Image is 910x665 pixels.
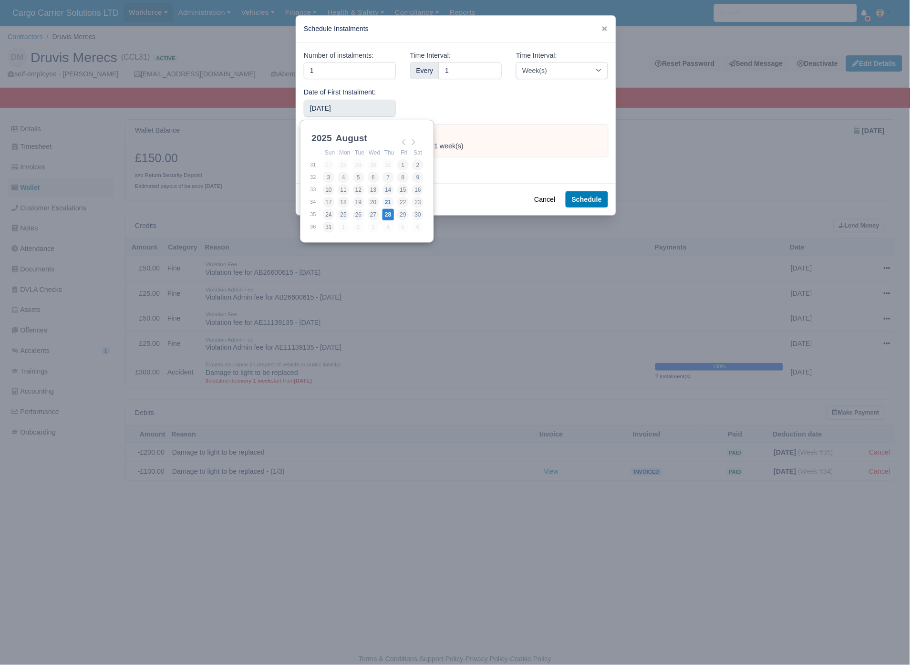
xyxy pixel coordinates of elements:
td: 31 [310,159,322,171]
button: 3 [323,172,334,183]
button: 25 [338,209,349,220]
button: 23 [412,197,424,208]
button: 29 [397,209,409,220]
button: 16 [412,184,424,196]
button: 22 [397,197,409,208]
td: 34 [310,196,322,208]
div: Deduct from the driver every 1 week(s) [328,142,599,151]
button: 27 [368,209,379,220]
abbr: Sunday [325,149,335,156]
button: 9 [412,172,424,183]
button: Cancel [528,191,561,208]
label: Time Interval: [516,50,557,61]
button: 12 [353,184,364,196]
abbr: Monday [339,149,350,156]
button: 8 [397,172,409,183]
button: 31 [323,221,334,233]
button: 17 [323,197,334,208]
iframe: Chat Widget [862,619,910,665]
label: Number of instalments: [304,50,373,61]
button: 19 [353,197,364,208]
div: Every [410,62,440,79]
button: 30 [412,209,424,220]
div: 2025 [310,131,334,145]
button: 4 [338,172,349,183]
h6: Payment Plan [328,132,599,140]
abbr: Thursday [384,149,394,156]
button: 14 [383,184,394,196]
div: August [334,131,369,145]
button: 10 [323,184,334,196]
label: Date of First Instalment: [304,87,376,98]
td: 35 [310,208,322,221]
input: Use the arrow keys to pick a date [304,100,396,117]
button: 7 [383,172,394,183]
button: 15 [397,184,409,196]
abbr: Saturday [414,149,422,156]
button: 24 [323,209,334,220]
button: 13 [368,184,379,196]
button: 6 [368,172,379,183]
button: 1 [397,159,409,171]
td: 33 [310,184,322,196]
button: Previous Month [398,136,410,148]
button: 26 [353,209,364,220]
div: Schedule Instalments [296,16,616,42]
button: 11 [338,184,349,196]
abbr: Friday [401,149,408,156]
button: Schedule [566,191,608,208]
button: 18 [338,197,349,208]
button: 21 [383,197,394,208]
button: Next Month [408,136,419,148]
td: 32 [310,171,322,184]
button: 20 [368,197,379,208]
label: Time Interval: [410,50,451,61]
button: 2 [412,159,424,171]
abbr: Wednesday [369,149,380,156]
td: 36 [310,221,322,233]
button: 5 [353,172,364,183]
button: 28 [383,209,394,220]
abbr: Tuesday [355,149,364,156]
